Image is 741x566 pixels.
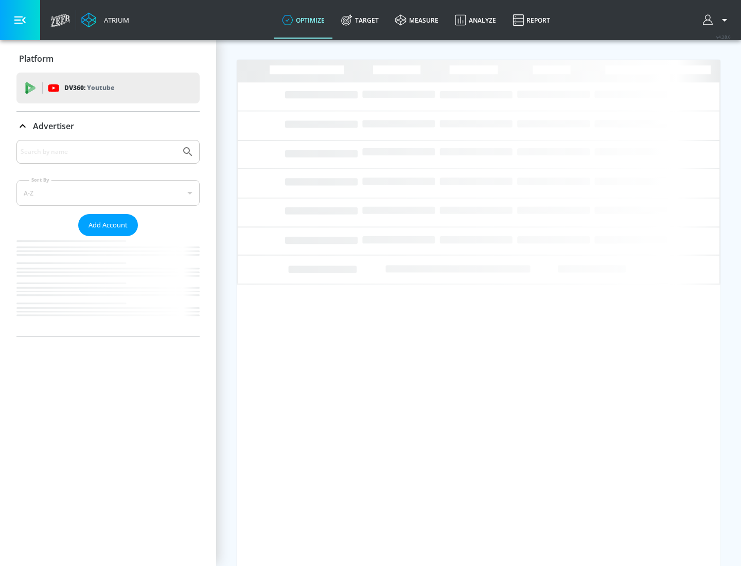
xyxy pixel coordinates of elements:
a: measure [387,2,447,39]
div: Advertiser [16,140,200,336]
a: Atrium [81,12,129,28]
input: Search by name [21,145,177,158]
a: Target [333,2,387,39]
div: Atrium [100,15,129,25]
p: Youtube [87,82,114,93]
span: v 4.28.0 [716,34,731,40]
div: A-Z [16,180,200,206]
button: Add Account [78,214,138,236]
span: Add Account [89,219,128,231]
label: Sort By [29,176,51,183]
p: DV360: [64,82,114,94]
div: Advertiser [16,112,200,140]
div: Platform [16,44,200,73]
a: optimize [274,2,333,39]
div: DV360: Youtube [16,73,200,103]
p: Platform [19,53,54,64]
a: Analyze [447,2,504,39]
a: Report [504,2,558,39]
nav: list of Advertiser [16,236,200,336]
p: Advertiser [33,120,74,132]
